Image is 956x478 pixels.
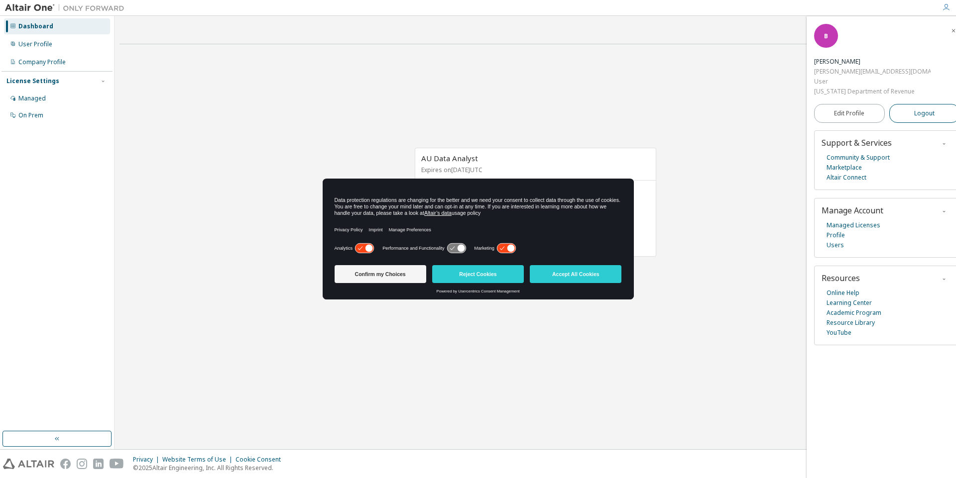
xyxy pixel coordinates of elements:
[814,57,931,67] div: Bridgette Martin
[421,153,478,163] span: AU Data Analyst
[110,459,124,469] img: youtube.svg
[827,240,844,250] a: Users
[6,77,59,85] div: License Settings
[236,456,287,464] div: Cookie Consent
[814,87,931,96] div: [US_STATE] Department of Revenue
[421,166,647,174] p: Expires on [DATE] UTC
[162,456,236,464] div: Website Terms of Use
[827,288,859,298] a: Online Help
[824,32,828,40] span: B
[814,77,931,87] div: User
[827,328,851,338] a: YouTube
[827,318,875,328] a: Resource Library
[814,104,885,123] a: Edit Profile
[3,459,54,469] img: altair_logo.svg
[827,230,845,240] a: Profile
[18,22,53,30] div: Dashboard
[5,3,129,13] img: Altair One
[814,67,931,77] div: [PERSON_NAME][EMAIL_ADDRESS][DOMAIN_NAME]
[93,459,104,469] img: linkedin.svg
[18,58,66,66] div: Company Profile
[827,163,862,173] a: Marketplace
[827,173,866,183] a: Altair Connect
[60,459,71,469] img: facebook.svg
[827,220,880,230] a: Managed Licenses
[133,464,287,472] p: © 2025 Altair Engineering, Inc. All Rights Reserved.
[822,137,892,148] span: Support & Services
[914,108,935,118] span: Logout
[822,273,860,284] span: Resources
[133,456,162,464] div: Privacy
[18,111,43,119] div: On Prem
[827,298,872,308] a: Learning Center
[77,459,87,469] img: instagram.svg
[18,95,46,102] div: Managed
[822,205,883,216] span: Manage Account
[827,153,890,163] a: Community & Support
[18,40,52,48] div: User Profile
[834,109,864,117] span: Edit Profile
[827,308,881,318] a: Academic Program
